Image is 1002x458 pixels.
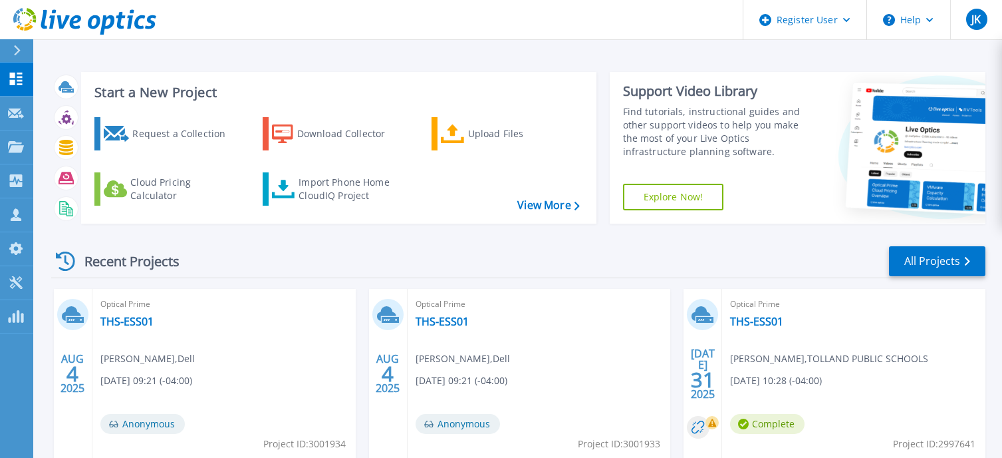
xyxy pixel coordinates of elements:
a: Upload Files [432,117,580,150]
div: Download Collector [297,120,404,147]
a: Request a Collection [94,117,243,150]
span: [DATE] 09:21 (-04:00) [100,373,192,388]
div: AUG 2025 [60,349,85,398]
a: View More [517,199,579,212]
div: Request a Collection [132,120,239,147]
span: [PERSON_NAME] , Dell [416,351,510,366]
span: Optical Prime [100,297,348,312]
a: Download Collector [263,117,411,150]
span: Anonymous [416,414,500,434]
span: JK [971,14,981,25]
a: THS-ESS01 [730,315,783,328]
span: Optical Prime [416,297,663,312]
h3: Start a New Project [94,85,579,100]
span: Project ID: 3001934 [263,437,346,451]
span: [DATE] 10:28 (-04:00) [730,373,822,388]
span: 31 [691,374,715,385]
div: Recent Projects [51,245,197,278]
span: 4 [66,368,78,379]
div: Cloud Pricing Calculator [130,176,237,202]
span: Complete [730,414,805,434]
div: [DATE] 2025 [690,349,715,398]
span: Optical Prime [730,297,977,312]
span: Project ID: 2997641 [893,437,975,451]
div: Import Phone Home CloudIQ Project [299,176,402,202]
div: Upload Files [468,120,574,147]
span: Project ID: 3001933 [578,437,660,451]
span: [PERSON_NAME] , TOLLAND PUBLIC SCHOOLS [730,351,928,366]
a: THS-ESS01 [416,315,469,328]
span: [PERSON_NAME] , Dell [100,351,195,366]
a: All Projects [889,246,985,276]
div: Support Video Library [623,83,812,100]
span: [DATE] 09:21 (-04:00) [416,373,507,388]
a: Cloud Pricing Calculator [94,172,243,206]
a: THS-ESS01 [100,315,154,328]
a: Explore Now! [623,184,724,210]
span: Anonymous [100,414,185,434]
div: Find tutorials, instructional guides and other support videos to help you make the most of your L... [623,105,812,158]
div: AUG 2025 [375,349,400,398]
span: 4 [382,368,394,379]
